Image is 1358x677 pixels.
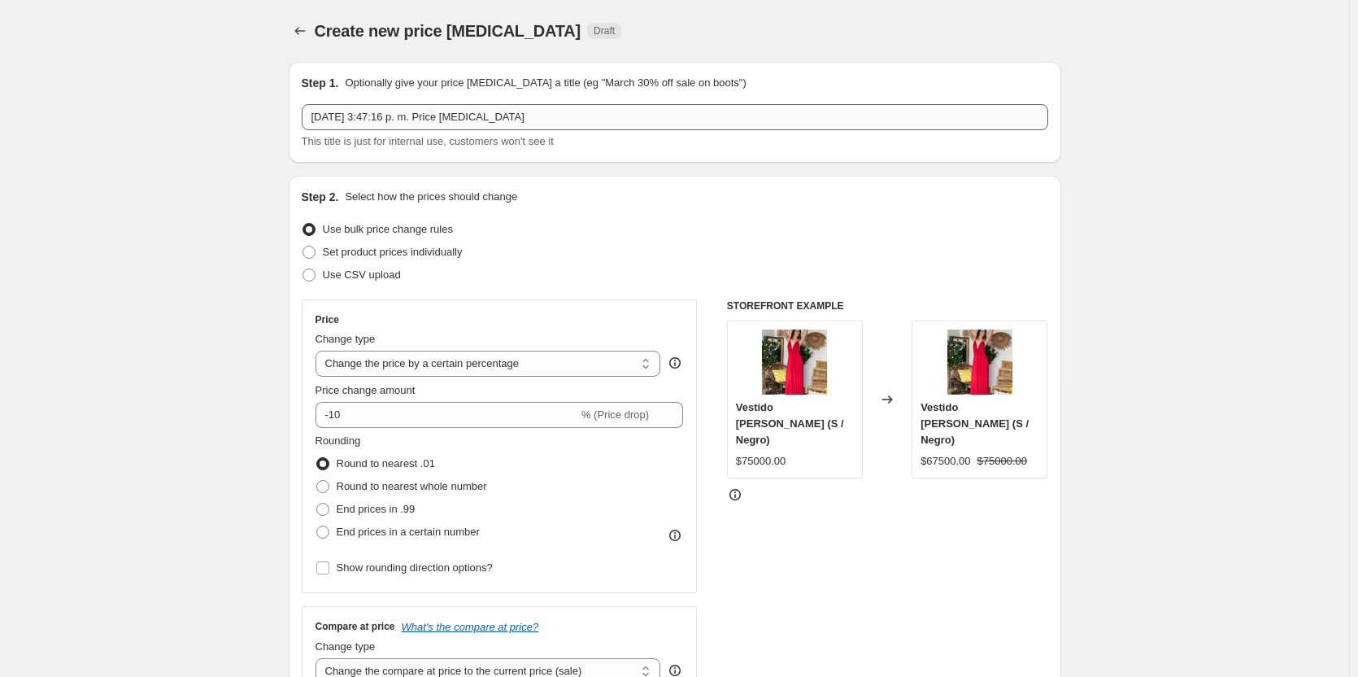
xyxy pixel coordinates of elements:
span: Price change amount [316,384,416,396]
button: Price change jobs [289,20,311,42]
span: End prices in a certain number [337,526,480,538]
strike: $75000.00 [977,453,1027,470]
span: Rounding [316,435,361,447]
img: FRA-ROJ-01-FRANROJO_80x.jpg [947,330,1012,395]
p: Optionally give your price [MEDICAL_DATA] a title (eg "March 30% off sale on boots") [345,75,746,91]
h3: Price [316,313,339,326]
span: Use bulk price change rules [323,223,453,235]
span: Round to nearest .01 [337,457,435,470]
h2: Step 1. [302,75,339,91]
span: Draft [594,24,615,37]
span: Vestido [PERSON_NAME] (S / Negro) [921,401,1029,446]
h6: STOREFRONT EXAMPLE [727,299,1048,312]
div: $75000.00 [736,453,786,470]
h2: Step 2. [302,189,339,205]
p: Select how the prices should change [345,189,517,205]
img: FRA-ROJ-01-FRANROJO_80x.jpg [762,330,827,395]
span: Show rounding direction options? [337,561,493,574]
span: Vestido [PERSON_NAME] (S / Negro) [736,401,844,446]
span: End prices in .99 [337,503,416,515]
span: Change type [316,333,376,345]
input: -15 [316,402,578,428]
div: $67500.00 [921,453,970,470]
span: This title is just for internal use, customers won't see it [302,135,554,147]
div: help [667,355,683,371]
input: 30% off holiday sale [302,104,1048,130]
span: Round to nearest whole number [337,480,487,492]
span: Create new price [MEDICAL_DATA] [315,22,581,40]
span: Use CSV upload [323,269,401,281]
span: % (Price drop) [581,408,649,421]
span: Set product prices individually [323,246,463,258]
h3: Compare at price [316,620,395,633]
span: Change type [316,640,376,653]
button: What's the compare at price? [402,621,539,633]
